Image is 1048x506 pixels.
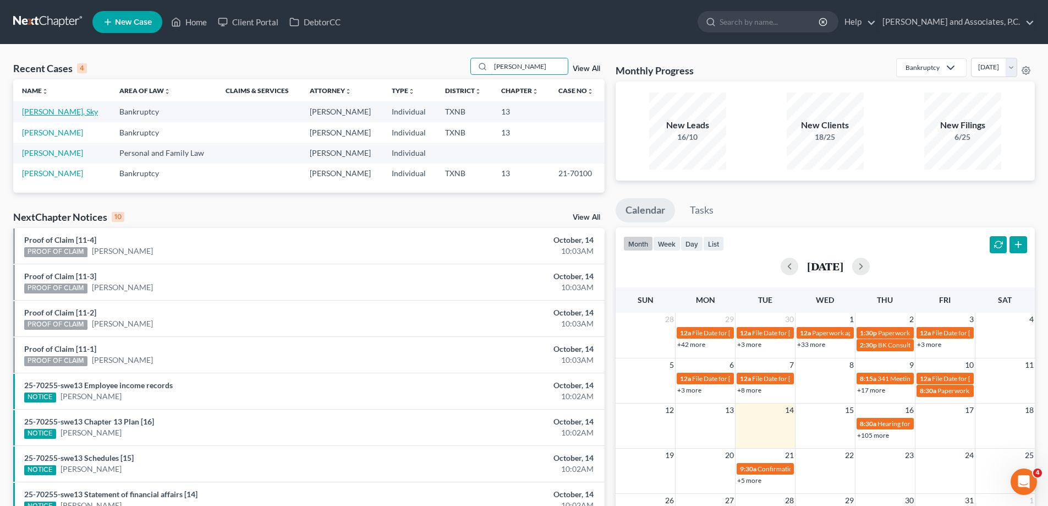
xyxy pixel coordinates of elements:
[787,119,864,132] div: New Clients
[24,235,96,244] a: Proof of Claim [11-4]
[920,329,931,337] span: 12a
[411,307,594,318] div: October, 14
[301,122,383,143] td: [PERSON_NAME]
[111,143,217,163] td: Personal and Family Law
[857,431,889,439] a: +105 more
[906,63,940,72] div: Bankruptcy
[924,132,1001,143] div: 6/25
[411,464,594,475] div: 10:02AM
[119,86,171,95] a: Area of Lawunfold_more
[24,429,56,439] div: NOTICE
[816,295,834,304] span: Wed
[664,404,675,417] span: 12
[904,449,915,462] span: 23
[797,340,825,349] a: +33 more
[788,358,795,372] span: 7
[784,313,795,326] span: 30
[920,374,931,383] span: 12a
[932,329,1020,337] span: File Date for [PERSON_NAME]
[436,164,492,184] td: TXNB
[92,246,153,257] a: [PERSON_NAME]
[445,86,481,95] a: Districtunfold_more
[932,374,1020,383] span: File Date for [PERSON_NAME]
[411,355,594,366] div: 10:03AM
[24,380,173,390] a: 25-70255-swe13 Employee income records
[475,88,481,95] i: unfold_more
[677,340,705,349] a: +42 more
[301,143,383,163] td: [PERSON_NAME]
[22,168,83,178] a: [PERSON_NAME]
[492,122,550,143] td: 13
[681,236,703,251] button: day
[24,453,134,463] a: 25-70255-swe13 Schedules [15]
[848,313,855,326] span: 1
[42,88,48,95] i: unfold_more
[61,391,122,402] a: [PERSON_NAME]
[24,247,87,257] div: PROOF OF CLAIM
[13,62,87,75] div: Recent Cases
[807,260,843,272] h2: [DATE]
[77,63,87,73] div: 4
[408,88,415,95] i: unfold_more
[217,79,301,101] th: Claims & Services
[649,119,726,132] div: New Leads
[532,88,539,95] i: unfold_more
[411,453,594,464] div: October, 14
[680,329,691,337] span: 12a
[740,329,751,337] span: 12a
[166,12,212,32] a: Home
[920,387,936,395] span: 8:30a
[737,476,761,485] a: +5 more
[411,271,594,282] div: October, 14
[436,101,492,122] td: TXNB
[784,449,795,462] span: 21
[917,340,941,349] a: +3 more
[800,329,811,337] span: 12a
[664,449,675,462] span: 19
[345,88,352,95] i: unfold_more
[860,341,877,349] span: 2:30p
[501,86,539,95] a: Chapterunfold_more
[1024,449,1035,462] span: 25
[111,122,217,143] td: Bankruptcy
[212,12,284,32] a: Client Portal
[758,465,882,473] span: Confirmation hearing for [PERSON_NAME]
[301,164,383,184] td: [PERSON_NAME]
[550,164,605,184] td: 21-70100
[680,198,723,222] a: Tasks
[24,489,197,499] a: 25-70255-swe13 Statement of financial affairs [14]
[848,358,855,372] span: 8
[752,329,898,337] span: File Date for [PERSON_NAME] & [PERSON_NAME]
[737,340,761,349] a: +3 more
[724,449,735,462] span: 20
[24,393,56,402] div: NOTICE
[1028,313,1035,326] span: 4
[677,386,701,394] a: +3 more
[964,449,975,462] span: 24
[968,313,975,326] span: 3
[24,284,87,293] div: PROOF OF CLAIM
[310,86,352,95] a: Attorneyunfold_more
[411,391,594,402] div: 10:02AM
[839,12,876,32] a: Help
[616,64,694,77] h3: Monthly Progress
[877,12,1034,32] a: [PERSON_NAME] and Associates, P.C.
[383,122,437,143] td: Individual
[24,271,96,281] a: Proof of Claim [11-3]
[1024,358,1035,372] span: 11
[383,164,437,184] td: Individual
[668,358,675,372] span: 5
[878,341,987,349] span: BK Consult for [PERSON_NAME], Van
[112,212,124,222] div: 10
[924,119,1001,132] div: New Filings
[491,58,568,74] input: Search by name...
[860,420,876,428] span: 8:30a
[301,101,383,122] td: [PERSON_NAME]
[24,356,87,366] div: PROOF OF CLAIM
[908,313,915,326] span: 2
[623,236,653,251] button: month
[964,358,975,372] span: 10
[383,101,437,122] td: Individual
[728,358,735,372] span: 6
[392,86,415,95] a: Typeunfold_more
